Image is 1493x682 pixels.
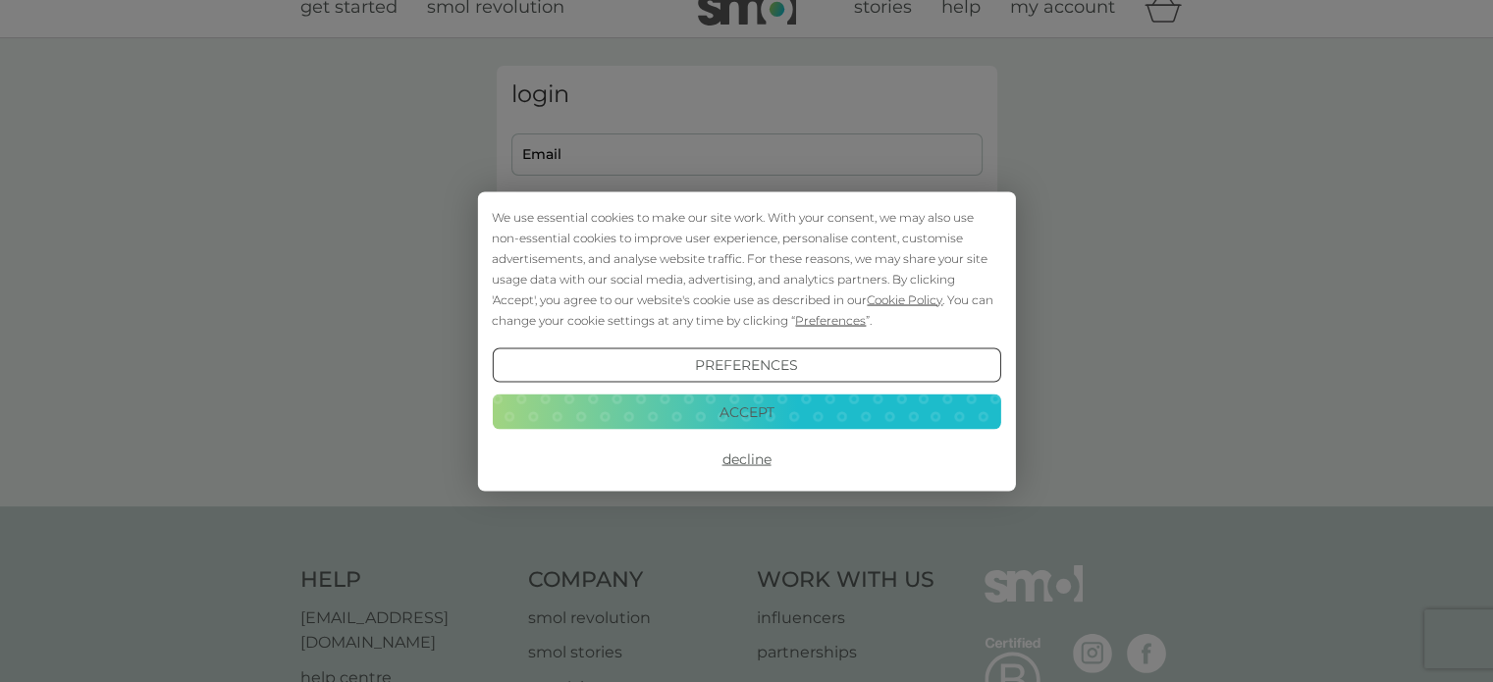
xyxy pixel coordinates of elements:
button: Decline [492,442,1000,477]
span: Cookie Policy [867,291,942,306]
button: Accept [492,394,1000,430]
button: Preferences [492,347,1000,383]
div: Cookie Consent Prompt [477,191,1015,491]
div: We use essential cookies to make our site work. With your consent, we may also use non-essential ... [492,206,1000,330]
span: Preferences [795,312,866,327]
